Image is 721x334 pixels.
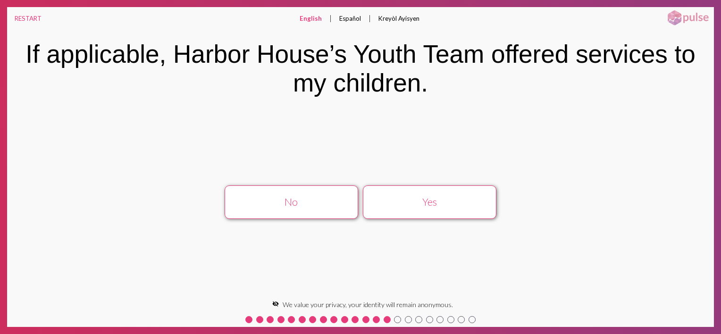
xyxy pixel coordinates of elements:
img: pulsehorizontalsmall.png [664,9,712,26]
button: Kreyòl Ayisyen [371,7,427,30]
mat-icon: visibility_off [272,301,279,307]
button: Yes [363,185,496,219]
span: We value your privacy, your identity will remain anonymous. [283,301,453,309]
button: English [292,7,329,30]
div: Yes [370,196,489,208]
button: No [225,185,358,219]
div: No [232,196,351,208]
button: RESTART [7,7,49,30]
button: Español [332,7,369,30]
div: If applicable, Harbor House’s Youth Team offered services to my children. [17,40,704,97]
